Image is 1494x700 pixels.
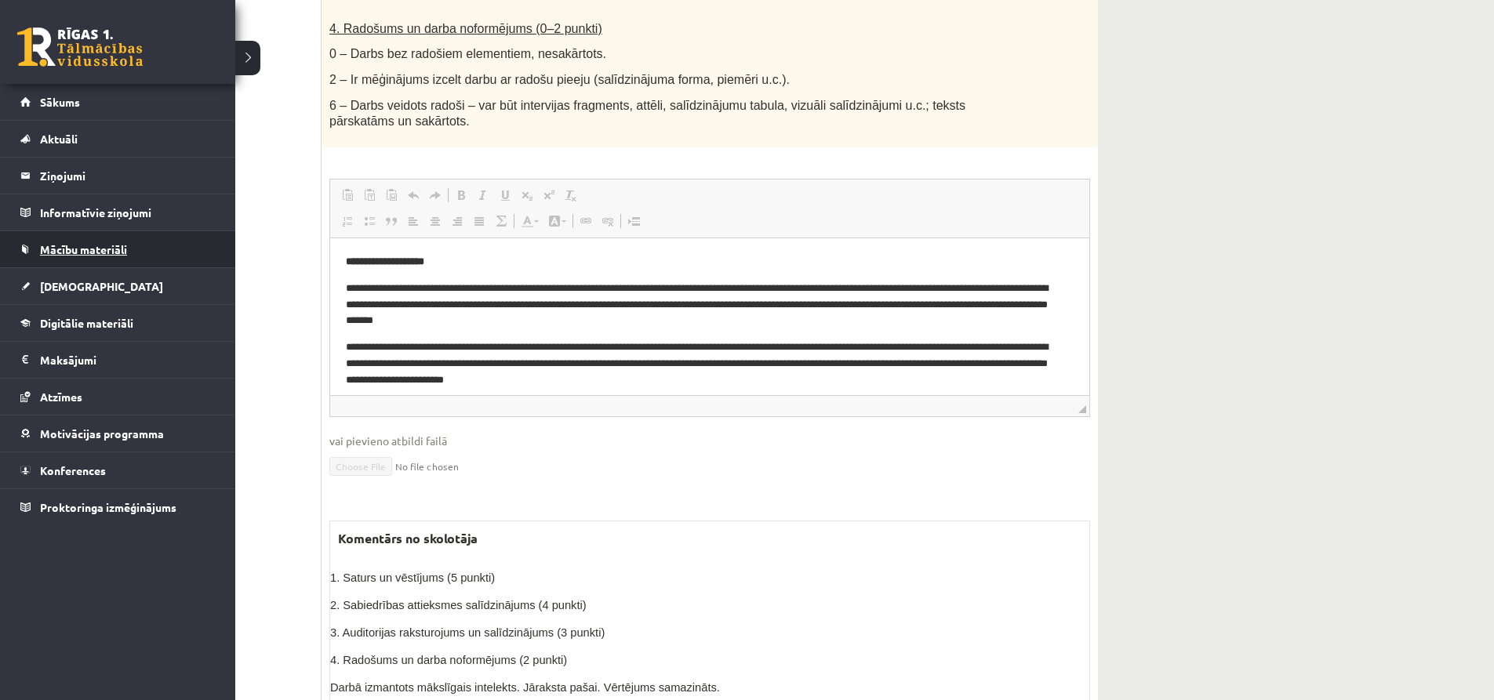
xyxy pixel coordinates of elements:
label: Komentārs no skolotāja [330,521,485,556]
a: Sākums [20,84,216,120]
a: Aktuāli [20,121,216,157]
a: Bloka citāts [380,211,402,231]
a: Slīpraksts (vadīšanas taustiņš+I) [472,185,494,205]
span: Atzīmes [40,390,82,404]
a: Motivācijas programma [20,415,216,452]
legend: Informatīvie ziņojumi [40,194,216,230]
a: Konferences [20,452,216,488]
a: Ievietot no Worda [380,185,402,205]
span: 0 – Darbs bez radošiem elementiem, nesakārtots. [329,47,606,60]
iframe: Bagātinātā teksta redaktors, wiswyg-editor-user-answer-47363888715820 [330,238,1089,395]
span: 4. Radošums un darba noformējums (2 punkti) [330,654,567,666]
a: Saite (vadīšanas taustiņš+K) [575,211,597,231]
span: [DEMOGRAPHIC_DATA] [40,279,163,293]
span: 4. Radošums un darba noformējums (0–2 punkti) [329,22,602,35]
a: Mācību materiāli [20,231,216,267]
span: Mērogot [1078,405,1086,413]
span: Darbā izmantots mākslīgais intelekts. Jāraksta pašai. Vērtējums samazināts. [330,681,720,694]
legend: Maksājumi [40,342,216,378]
a: Rīgas 1. Tālmācības vidusskola [17,27,143,67]
a: Ievietot/noņemt sarakstu ar aizzīmēm [358,211,380,231]
span: 2 – Ir mēģinājums izcelt darbu ar radošu pieeju (salīdzinājuma forma, piemēri u.c.). [329,73,790,86]
a: Ziņojumi [20,158,216,194]
a: Treknraksts (vadīšanas taustiņš+B) [450,185,472,205]
a: Apakšraksts [516,185,538,205]
a: Math [490,211,512,231]
span: 2. Sabiedrības attieksmes salīdzinājums (4 punkti) [330,599,587,611]
span: 1. Saturs un vēstījums (5 punkti) [330,571,495,584]
a: [DEMOGRAPHIC_DATA] [20,268,216,304]
a: Proktoringa izmēģinājums [20,489,216,525]
a: Centrēti [424,211,446,231]
a: Pasvītrojums (vadīšanas taustiņš+U) [494,185,516,205]
a: Atzīmes [20,379,216,415]
a: Ievietot kā vienkāršu tekstu (vadīšanas taustiņš+pārslēgšanas taustiņš+V) [358,185,380,205]
span: Motivācijas programma [40,426,164,441]
a: Izlīdzināt pa labi [446,211,468,231]
span: Mācību materiāli [40,242,127,256]
a: Informatīvie ziņojumi [20,194,216,230]
span: Aktuāli [40,132,78,146]
span: Sākums [40,95,80,109]
a: Ielīmēt (vadīšanas taustiņš+V) [336,185,358,205]
a: Atkārtot (vadīšanas taustiņš+Y) [424,185,446,205]
a: Ievietot lapas pārtraukumu drukai [623,211,645,231]
span: 6 – Darbs veidots radoši – var būt intervijas fragments, attēli, salīdzinājumu tabula, vizuāli sa... [329,99,965,129]
a: Ievietot/noņemt numurētu sarakstu [336,211,358,231]
span: 3. Auditorijas raksturojums un salīdzinājums (3 punkti) [330,626,605,639]
span: vai pievieno atbildi failā [329,433,1090,449]
span: Proktoringa izmēģinājums [40,500,176,514]
span: Digitālie materiāli [40,316,133,330]
a: Maksājumi [20,342,216,378]
a: Noņemt stilus [560,185,582,205]
a: Fona krāsa [543,211,571,231]
legend: Ziņojumi [40,158,216,194]
span: Konferences [40,463,106,477]
a: Atsaistīt [597,211,619,231]
a: Atcelt (vadīšanas taustiņš+Z) [402,185,424,205]
a: Teksta krāsa [516,211,543,231]
a: Izlīdzināt pa kreisi [402,211,424,231]
a: Augšraksts [538,185,560,205]
a: Izlīdzināt malas [468,211,490,231]
a: Digitālie materiāli [20,305,216,341]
